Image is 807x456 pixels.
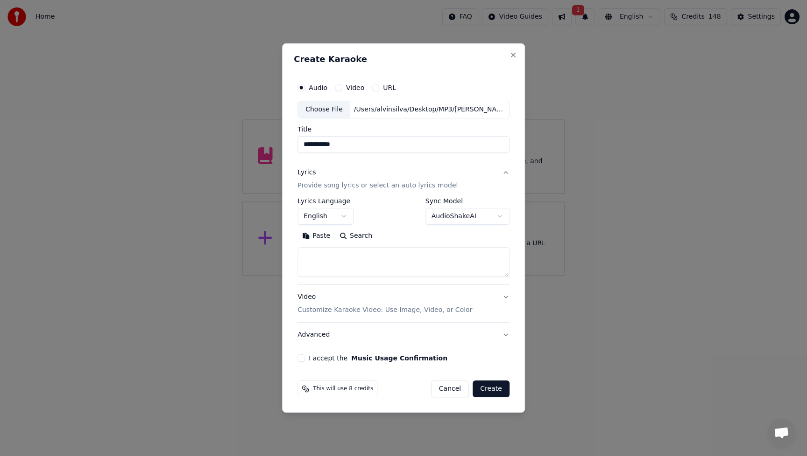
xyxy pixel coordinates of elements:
label: URL [383,84,396,91]
button: LyricsProvide song lyrics or select an auto lyrics model [297,160,510,198]
label: Video [346,84,364,91]
button: Search [335,228,377,243]
button: Paste [297,228,335,243]
span: This will use 8 credits [313,385,373,393]
div: /Users/alvinsilva/Desktop/MP3/[PERSON_NAME] 2.mp3 [350,105,509,114]
div: Video [297,292,472,315]
button: Advanced [297,323,510,347]
h2: Create Karaoke [294,55,513,63]
label: I accept the [309,355,447,361]
button: I accept the [351,355,447,361]
div: Lyrics [297,168,316,177]
p: Provide song lyrics or select an auto lyrics model [297,181,458,190]
div: Choose File [298,101,350,118]
label: Title [297,126,510,132]
button: Create [473,380,510,397]
label: Sync Model [425,198,510,204]
button: VideoCustomize Karaoke Video: Use Image, Video, or Color [297,285,510,322]
label: Audio [309,84,327,91]
div: LyricsProvide song lyrics or select an auto lyrics model [297,198,510,284]
button: Cancel [431,380,469,397]
label: Lyrics Language [297,198,354,204]
p: Customize Karaoke Video: Use Image, Video, or Color [297,305,472,315]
